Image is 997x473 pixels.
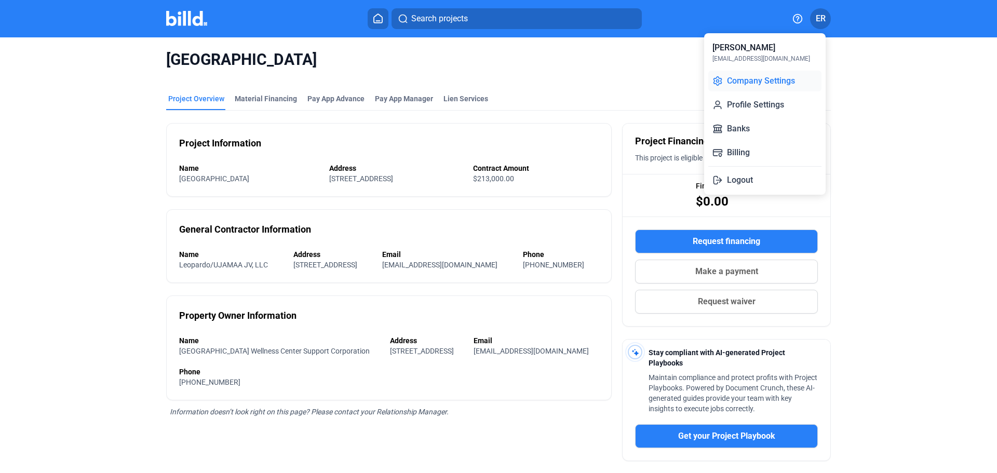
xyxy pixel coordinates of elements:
div: [PERSON_NAME] [712,42,775,54]
button: Profile Settings [708,94,821,115]
button: Company Settings [708,71,821,91]
div: [EMAIL_ADDRESS][DOMAIN_NAME] [712,54,810,63]
button: Logout [708,170,821,191]
button: Billing [708,142,821,163]
button: Banks [708,118,821,139]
